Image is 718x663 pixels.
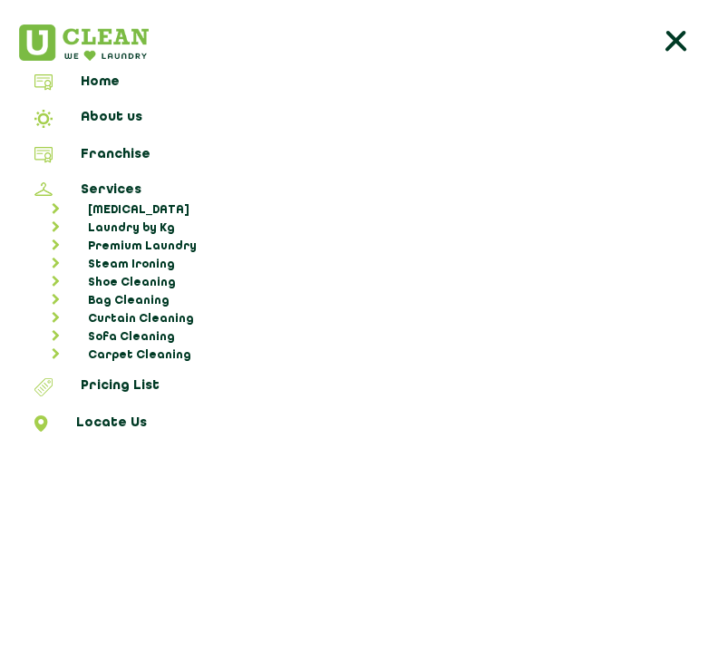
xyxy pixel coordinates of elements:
a: [MEDICAL_DATA] [24,201,712,219]
a: About us [6,110,712,133]
a: Franchise [6,147,712,169]
a: Carpet Cleaning [24,346,712,365]
a: Premium Laundry [24,238,712,256]
a: Steam Ironing [24,256,712,274]
a: Pricing List [6,378,712,402]
a: Locate Us [6,415,712,437]
a: Laundry by Kg [24,219,712,238]
a: Services [6,182,712,201]
a: Curtain Cleaning [24,310,712,328]
a: Home [6,74,712,96]
a: Shoe Cleaning [24,274,712,292]
a: Bag Cleaning [24,292,712,310]
img: UClean Laundry and Dry Cleaning [6,24,149,61]
a: Sofa Cleaning [24,328,712,346]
